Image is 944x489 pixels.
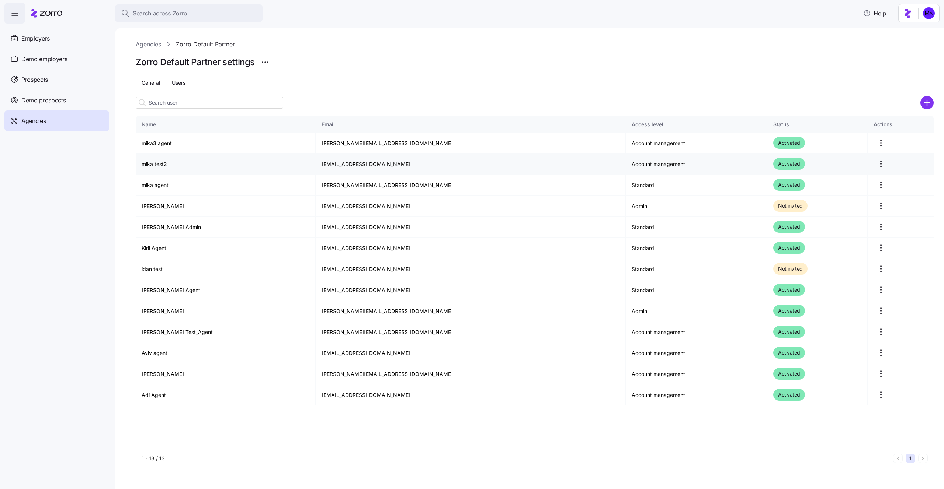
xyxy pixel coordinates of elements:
td: Account management [626,342,768,363]
span: Search across Zorro... [133,9,192,18]
span: Agencies [21,116,46,126]
button: Previous page [893,454,903,463]
td: mika agent [136,175,316,196]
h1: Zorro Default Partner settings [136,56,255,68]
div: Name [142,120,309,129]
td: idan test [136,258,316,279]
span: Prospects [21,75,48,84]
a: Prospects [4,69,109,90]
td: [PERSON_NAME][EMAIL_ADDRESS][DOMAIN_NAME] [316,363,626,384]
span: Activated [778,138,800,147]
td: Account management [626,363,768,384]
td: Aviv agent [136,342,316,363]
td: Standard [626,217,768,238]
td: [PERSON_NAME] Agent [136,279,316,300]
span: Activated [778,306,800,315]
span: Demo prospects [21,96,66,105]
td: [PERSON_NAME] Admin [136,217,316,238]
span: Activated [778,180,800,189]
span: Activated [778,222,800,231]
a: Agencies [136,40,161,49]
span: Activated [778,285,800,294]
td: [PERSON_NAME][EMAIL_ADDRESS][DOMAIN_NAME] [316,300,626,321]
td: [EMAIL_ADDRESS][DOMAIN_NAME] [316,154,626,175]
a: Agencies [4,110,109,131]
td: [PERSON_NAME] [136,363,316,384]
span: Users [172,80,185,85]
div: Access level [632,120,761,129]
td: mika test2 [136,154,316,175]
span: Not invited [778,201,803,210]
td: [EMAIL_ADDRESS][DOMAIN_NAME] [316,342,626,363]
span: General [142,80,160,85]
input: Search user [136,97,283,109]
button: Search across Zorro... [115,4,263,22]
td: [EMAIL_ADDRESS][DOMAIN_NAME] [316,279,626,300]
td: Account management [626,133,768,154]
span: Activated [778,390,800,399]
a: Zorro Default Partner [176,40,235,49]
td: [EMAIL_ADDRESS][DOMAIN_NAME] [316,196,626,217]
div: Actions [874,120,928,129]
td: mika3 agent [136,133,316,154]
button: Help [857,6,892,21]
td: Account management [626,154,768,175]
td: Account management [626,384,768,405]
span: Activated [778,159,800,168]
span: Activated [778,243,800,252]
td: [PERSON_NAME][EMAIL_ADDRESS][DOMAIN_NAME] [316,133,626,154]
button: Next page [918,454,928,463]
td: [EMAIL_ADDRESS][DOMAIN_NAME] [316,238,626,258]
img: ddc159ec0097e7aad339c48b92a6a103 [923,7,935,19]
span: Employers [21,34,50,43]
span: Activated [778,348,800,357]
td: Kiril Agent [136,238,316,258]
span: Activated [778,327,800,336]
span: Not invited [778,264,803,273]
svg: add icon [920,96,934,109]
td: Standard [626,175,768,196]
td: Standard [626,238,768,258]
span: Activated [778,369,800,378]
td: [PERSON_NAME] Test_Agent [136,321,316,342]
td: [PERSON_NAME] [136,300,316,321]
a: Demo employers [4,49,109,69]
td: Admin [626,300,768,321]
td: Standard [626,279,768,300]
span: Demo employers [21,54,67,64]
td: Adi Agent [136,384,316,405]
td: [EMAIL_ADDRESS][DOMAIN_NAME] [316,258,626,279]
td: Standard [626,258,768,279]
a: Demo prospects [4,90,109,110]
td: [EMAIL_ADDRESS][DOMAIN_NAME] [316,384,626,405]
td: [EMAIL_ADDRESS][DOMAIN_NAME] [316,217,626,238]
a: Employers [4,28,109,49]
div: 1 - 13 / 13 [142,455,890,462]
button: 1 [906,454,915,463]
td: [PERSON_NAME] [136,196,316,217]
div: Status [773,120,861,129]
span: Help [863,9,886,18]
td: [PERSON_NAME][EMAIL_ADDRESS][DOMAIN_NAME] [316,175,626,196]
td: [PERSON_NAME][EMAIL_ADDRESS][DOMAIN_NAME] [316,321,626,342]
td: Account management [626,321,768,342]
div: Email [322,120,619,129]
td: Admin [626,196,768,217]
